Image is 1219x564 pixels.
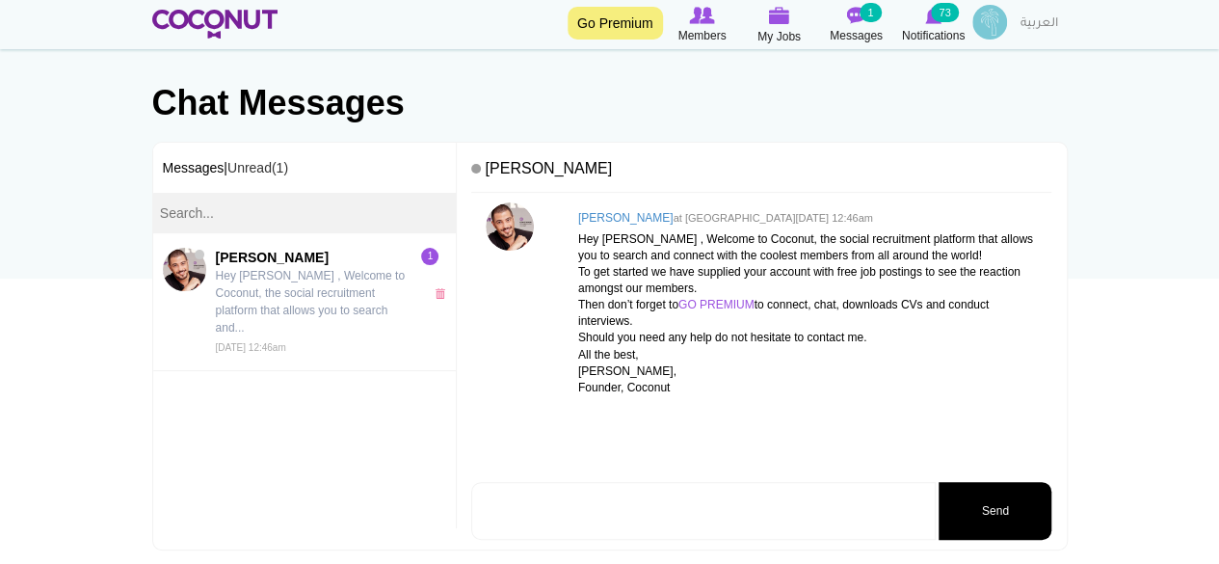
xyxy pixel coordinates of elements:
[939,482,1051,540] button: Send
[847,7,866,24] img: Messages
[216,248,414,267] span: [PERSON_NAME]
[1011,5,1068,43] a: العربية
[153,193,457,233] input: Search...
[678,298,755,311] a: GO PREMIUM
[931,3,958,22] small: 73
[152,84,1068,122] h1: Chat Messages
[769,7,790,24] img: My Jobs
[578,212,1043,225] h4: [PERSON_NAME]
[757,27,801,46] span: My Jobs
[435,288,451,299] a: x
[152,10,278,39] img: Home
[163,248,206,291] img: Assaad Tarabay
[860,3,881,22] small: 1
[227,160,288,175] a: Unread(1)
[153,233,457,371] a: Assaad Tarabay[PERSON_NAME] Hey [PERSON_NAME] , Welcome to Coconut, the social recruitment platfo...
[153,143,457,193] h3: Messages
[818,5,895,45] a: Messages Messages 1
[216,267,414,336] p: Hey [PERSON_NAME] , Welcome to Coconut, the social recruitment platform that allows you to search...
[224,160,288,175] span: |
[677,26,726,45] span: Members
[741,5,818,46] a: My Jobs My Jobs
[830,26,883,45] span: Messages
[471,152,1051,194] h4: [PERSON_NAME]
[568,7,663,40] a: Go Premium
[578,231,1043,396] p: Hey [PERSON_NAME] , Welcome to Coconut, the social recruitment platform that allows you to search...
[689,7,714,24] img: Browse Members
[664,5,741,45] a: Browse Members Members
[925,7,941,24] img: Notifications
[216,342,286,353] small: [DATE] 12:46am
[902,26,965,45] span: Notifications
[895,5,972,45] a: Notifications Notifications 73
[421,248,438,265] span: 1
[674,212,873,224] small: at [GEOGRAPHIC_DATA][DATE] 12:46am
